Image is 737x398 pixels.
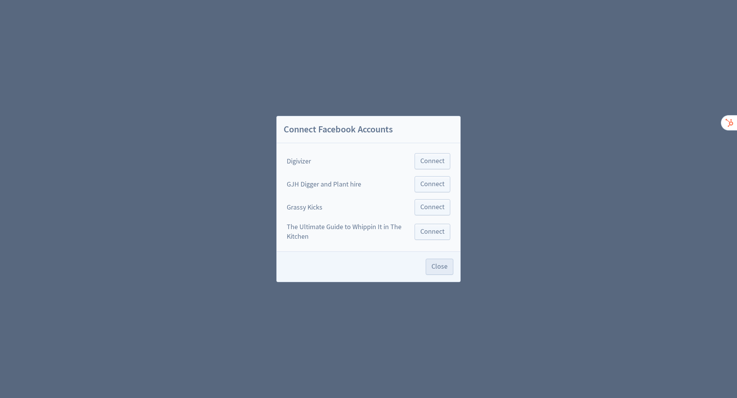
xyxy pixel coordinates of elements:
[420,181,445,188] span: Connect
[426,259,453,275] button: Close
[431,263,448,270] span: Close
[415,199,450,215] button: Connect
[287,180,361,189] div: GJH Digger and Plant hire
[277,116,460,144] h2: Connect Facebook Accounts
[420,158,445,165] span: Connect
[415,153,450,169] button: Connect
[420,228,445,235] span: Connect
[287,222,411,241] div: The Ultimate Guide to Whippin It in The Kitchen
[420,204,445,211] span: Connect
[287,157,311,166] div: Digivizer
[415,224,450,240] button: Connect
[287,203,322,212] div: Grassy Kicks
[415,176,450,192] button: Connect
